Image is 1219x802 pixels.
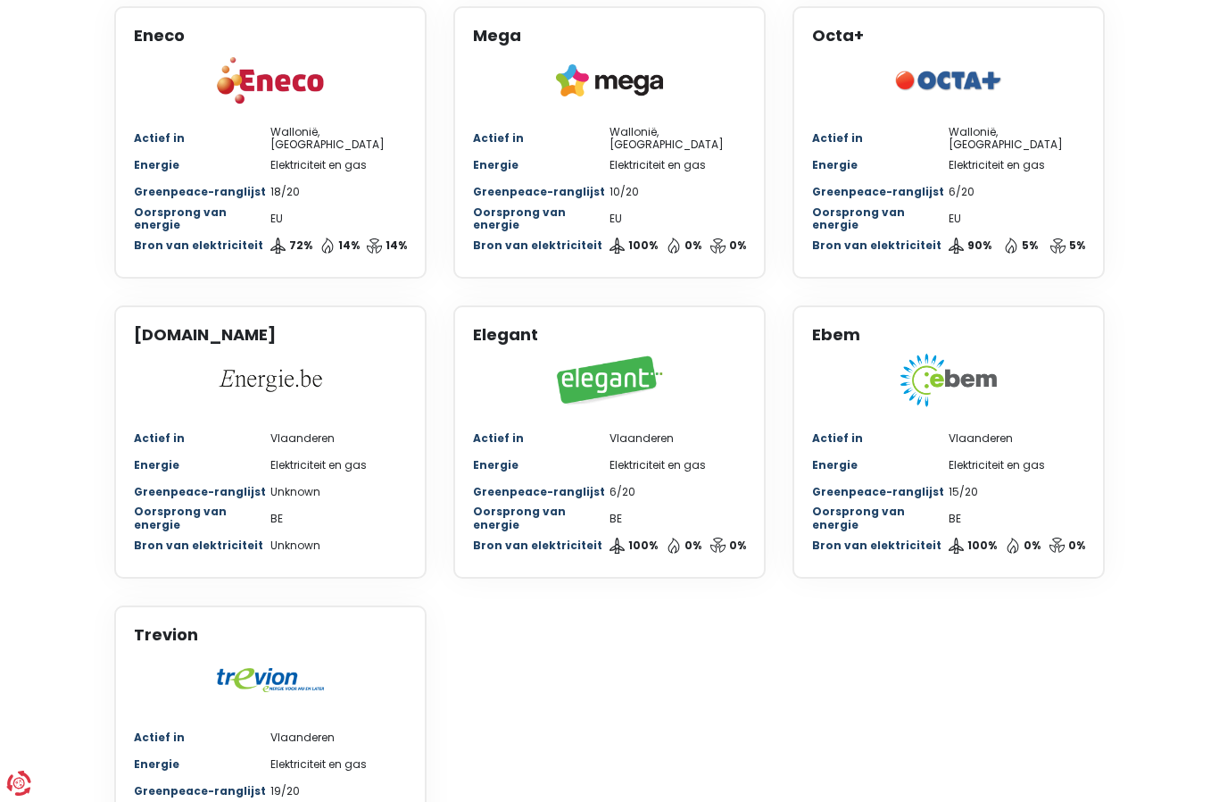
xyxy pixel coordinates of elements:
div: Elegant [473,325,746,345]
div: Greenpeace-ranglijst [134,486,270,498]
img: Eneco [217,55,324,105]
div: [DOMAIN_NAME] [134,325,407,345]
div: 19/20 [270,785,407,798]
div: 6/20 [609,486,746,498]
div: Oorsprong van energie [134,505,270,531]
div: 10/20 [609,186,746,198]
div: Unknown [270,539,407,552]
div: Vlaanderen [949,432,1085,445]
div: Actief in [812,432,949,445]
div: Energie [812,159,949,171]
div: Vlaanderen [609,432,746,445]
div: Wallonië, [GEOGRAPHIC_DATA] [949,126,1085,152]
div: Unknown [270,486,407,498]
img: Elegant [556,355,663,405]
div: Energie [134,459,270,472]
div: Oorsprong van energie [473,206,609,232]
button: 14% [367,238,407,254]
div: Elektriciteit en gas [609,459,746,472]
div: Trevion [134,625,407,645]
img: Energie.be [217,367,324,394]
div: Bron van elektriciteit [473,539,609,552]
div: Bron van elektriciteit [134,239,270,252]
button: 72% [270,238,312,254]
div: 18/20 [270,186,407,198]
div: Actief in [134,132,270,145]
div: Greenpeace-ranglijst [812,486,949,498]
div: Bron van elektriciteit [473,239,609,252]
div: Energie [134,159,270,171]
button: 90% [949,238,991,254]
div: Vlaanderen [270,731,407,744]
button: 0% [1049,538,1085,554]
div: Vlaanderen [270,432,407,445]
div: EU [609,213,746,225]
div: Energie [812,459,949,472]
div: Actief in [473,132,609,145]
div: Greenpeace-ranglijst [134,186,270,198]
div: Oorsprong van energie [812,505,949,531]
button: 0% [710,538,746,554]
button: 0% [666,538,701,554]
div: Bron van elektriciteit [812,539,949,552]
div: Oorsprong van energie [134,206,270,232]
div: BE [609,513,746,525]
div: Elektriciteit en gas [609,159,746,171]
div: Elektriciteit en gas [270,459,407,472]
button: 5% [1050,238,1085,254]
div: Actief in [134,432,270,445]
button: 0% [1005,538,1041,554]
div: Wallonië, [GEOGRAPHIC_DATA] [609,126,746,152]
img: Octa+ [895,71,1002,91]
img: Trevion [217,668,324,692]
div: Greenpeace-ranglijst [134,785,270,798]
div: Octa+ [812,26,1085,46]
div: Elektriciteit en gas [949,459,1085,472]
div: Energie [473,459,609,472]
div: Greenpeace-ranglijst [812,186,949,198]
button: 0% [710,238,746,254]
button: 5% [1003,238,1038,254]
div: Elektriciteit en gas [270,159,407,171]
div: BE [949,513,1085,525]
div: EU [270,213,407,225]
button: 100% [609,238,658,254]
div: Oorsprong van energie [473,505,609,531]
button: 100% [949,538,997,554]
div: Elektriciteit en gas [949,159,1085,171]
button: 100% [609,538,658,554]
div: Actief in [812,132,949,145]
img: Mega [556,64,663,96]
div: Oorsprong van energie [812,206,949,232]
div: BE [270,513,407,525]
div: Bron van elektriciteit [134,539,270,552]
div: Greenpeace-ranglijst [473,486,609,498]
div: 15/20 [949,486,1085,498]
button: 0% [666,238,701,254]
div: Wallonië, [GEOGRAPHIC_DATA] [270,126,407,152]
div: Bron van elektriciteit [812,239,949,252]
div: 6/20 [949,186,1085,198]
div: Actief in [473,432,609,445]
div: Energie [473,159,609,171]
div: Eneco [134,26,407,46]
div: Mega [473,26,746,46]
img: Ebem [900,354,997,407]
div: Greenpeace-ranglijst [473,186,609,198]
div: Ebem [812,325,1085,345]
button: 14% [319,238,360,254]
div: Energie [134,758,270,771]
div: Actief in [134,731,270,744]
div: Elektriciteit en gas [270,758,407,771]
div: EU [949,213,1085,225]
